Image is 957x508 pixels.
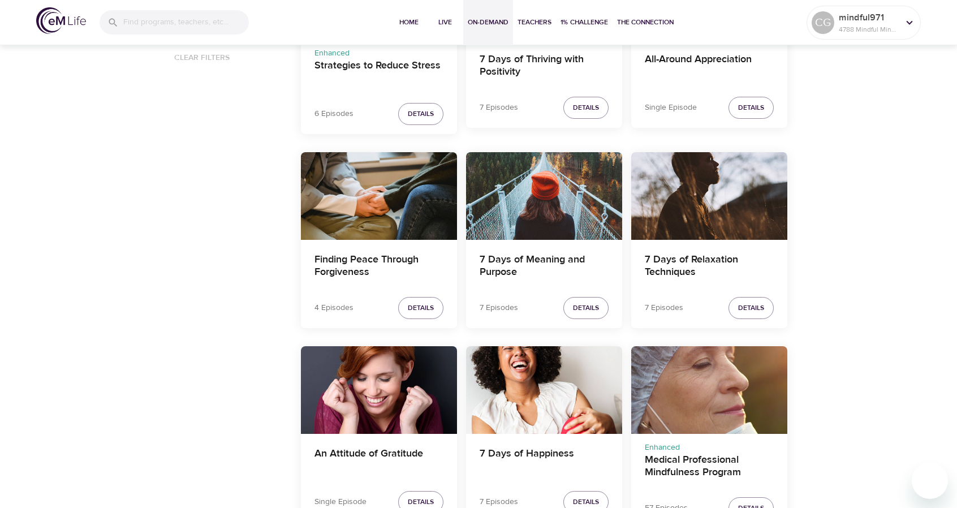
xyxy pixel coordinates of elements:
p: 4 Episodes [314,302,354,314]
h4: Strategies to Reduce Stress [314,59,443,87]
h4: All-Around Appreciation [645,53,774,80]
input: Find programs, teachers, etc... [123,10,249,35]
span: Home [395,16,423,28]
button: Details [728,297,774,319]
span: Details [738,302,764,314]
p: Single Episode [645,102,697,114]
p: mindful971 [839,11,899,24]
button: 7 Days of Relaxation Techniques [631,152,787,240]
button: Details [398,297,443,319]
p: 6 Episodes [314,108,354,120]
h4: 7 Days of Thriving with Positivity [480,53,609,80]
button: An Attitude of Gratitude [301,346,457,434]
span: Details [408,302,434,314]
h4: 7 Days of Relaxation Techniques [645,253,774,281]
h4: An Attitude of Gratitude [314,447,443,475]
iframe: Button to launch messaging window [912,463,948,499]
button: Details [728,97,774,119]
span: On-Demand [468,16,508,28]
h4: Medical Professional Mindfulness Program [645,454,774,481]
button: 7 Days of Meaning and Purpose [466,152,622,240]
span: Details [573,102,599,114]
h4: 7 Days of Happiness [480,447,609,475]
span: Teachers [518,16,551,28]
p: 7 Episodes [480,496,518,508]
p: 4788 Mindful Minutes [839,24,899,35]
div: CG [812,11,834,34]
span: 1% Challenge [561,16,608,28]
span: Details [573,496,599,508]
button: Medical Professional Mindfulness Program [631,346,787,434]
p: 7 Episodes [480,102,518,114]
span: Details [573,302,599,314]
p: 7 Episodes [645,302,683,314]
span: Enhanced [314,48,350,58]
span: Details [738,102,764,114]
button: Details [398,103,443,125]
p: Single Episode [314,496,367,508]
button: 7 Days of Happiness [466,346,622,434]
button: Finding Peace Through Forgiveness [301,152,457,240]
button: Details [563,97,609,119]
span: Details [408,108,434,120]
span: Live [432,16,459,28]
p: 7 Episodes [480,302,518,314]
h4: 7 Days of Meaning and Purpose [480,253,609,281]
button: Details [563,297,609,319]
span: The Connection [617,16,674,28]
img: logo [36,7,86,34]
span: Details [408,496,434,508]
h4: Finding Peace Through Forgiveness [314,253,443,281]
span: Enhanced [645,442,680,453]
